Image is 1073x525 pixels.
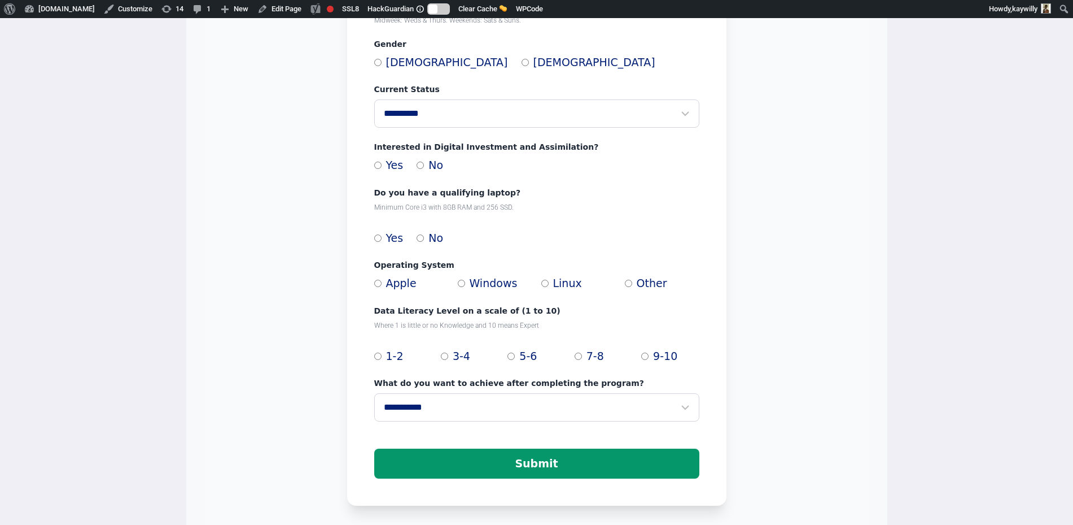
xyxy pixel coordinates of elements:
span: 7-8 [586,348,604,365]
span: 1-2 [386,348,404,365]
input: Apple [374,280,382,287]
label: Current Status [374,84,699,95]
p: Midweek: Weds & Thurs. Weekends: Sats & Suns. [374,16,699,25]
img: 🧽 [500,5,507,12]
input: 9-10 [641,353,649,360]
input: No [417,235,424,242]
button: Submit [374,449,699,479]
input: [DEMOGRAPHIC_DATA] [374,59,382,66]
span: Linux [553,275,582,292]
span: 5-6 [519,348,537,365]
input: 5-6 [507,353,515,360]
label: Do you have a qualifying laptop? [374,187,699,198]
input: 3-4 [441,353,448,360]
input: [DEMOGRAPHIC_DATA] [522,59,529,66]
input: No [417,162,424,169]
span: [DEMOGRAPHIC_DATA] [386,54,508,71]
span: Yes [386,230,404,246]
div: Focus keyphrase not set [327,6,334,12]
input: Other [625,280,632,287]
span: 3-4 [453,348,470,365]
input: Yes [374,235,382,242]
input: Windows [458,280,465,287]
span: [DEMOGRAPHIC_DATA] [533,54,655,71]
p: Where 1 is little or no Knowledge and 10 means Expert [374,321,699,330]
span: Clear Cache [458,5,497,13]
label: Operating System [374,259,699,271]
span: No [428,230,443,246]
input: Yes [374,162,382,169]
span: 9-10 [653,348,677,365]
input: Linux [541,280,549,287]
span: Apple [386,275,417,292]
span: Windows [470,275,518,292]
span: No [428,157,443,173]
label: Interested in Digital Investment and Assimilation? [374,141,699,153]
label: What do you want to achieve after completing the program? [374,378,699,389]
input: 1-2 [374,353,382,360]
span: Yes [386,157,404,173]
label: Gender [374,38,699,50]
label: Data Literacy Level on a scale of (1 to 10) [374,305,699,316]
span: kaywilly [1012,5,1037,13]
span: Other [637,275,667,292]
p: Minimum Core i3 with 8GB RAM and 256 SSD. [374,203,699,212]
input: 7-8 [575,353,582,360]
